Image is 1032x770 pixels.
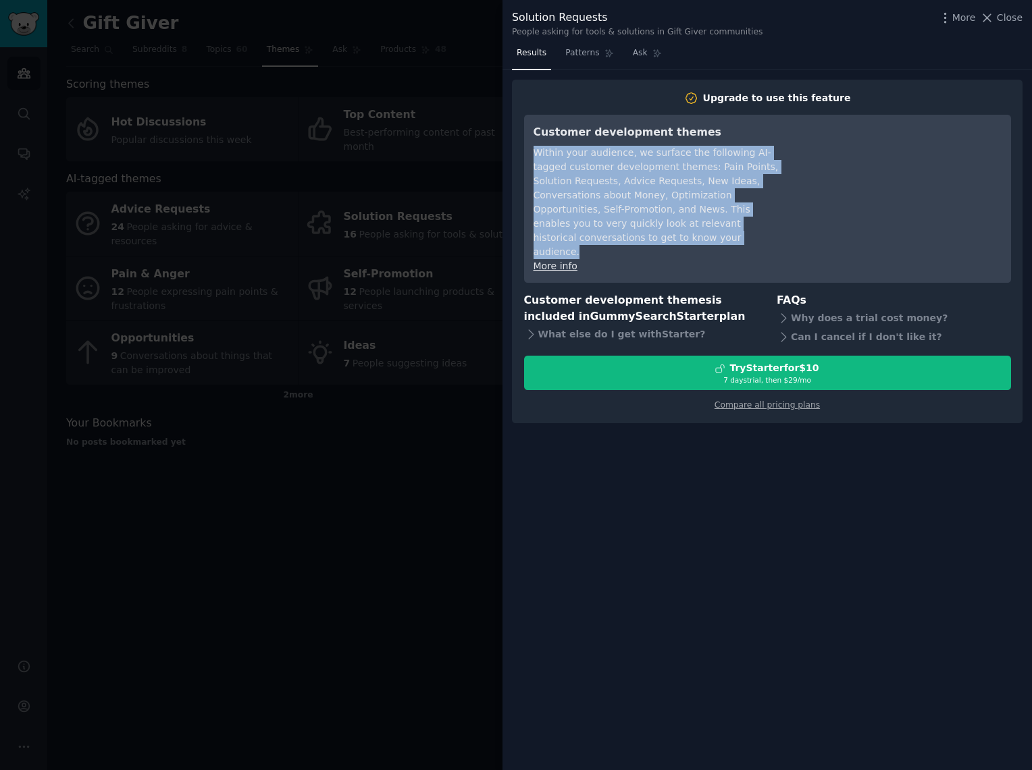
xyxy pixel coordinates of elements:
[938,11,976,25] button: More
[777,327,1011,346] div: Can I cancel if I don't like it?
[512,43,551,70] a: Results
[715,400,820,410] a: Compare all pricing plans
[517,47,546,59] span: Results
[799,124,1002,225] iframe: YouTube video player
[729,361,819,375] div: Try Starter for $10
[524,292,758,325] h3: Customer development themes is included in plan
[590,310,719,323] span: GummySearch Starter
[952,11,976,25] span: More
[777,308,1011,327] div: Why does a trial cost money?
[512,9,763,26] div: Solution Requests
[534,260,577,271] a: More info
[980,11,1023,25] button: Close
[534,124,780,141] h3: Customer development themes
[534,146,780,259] div: Within your audience, we surface the following AI-tagged customer development themes: Pain Points...
[565,47,599,59] span: Patterns
[777,292,1011,309] h3: FAQs
[997,11,1023,25] span: Close
[512,26,763,38] div: People asking for tools & solutions in Gift Giver communities
[524,325,758,344] div: What else do I get with Starter ?
[561,43,618,70] a: Patterns
[525,375,1010,385] div: 7 days trial, then $ 29 /mo
[633,47,648,59] span: Ask
[703,91,851,105] div: Upgrade to use this feature
[628,43,667,70] a: Ask
[524,356,1011,390] button: TryStarterfor$107 daystrial, then $29/mo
